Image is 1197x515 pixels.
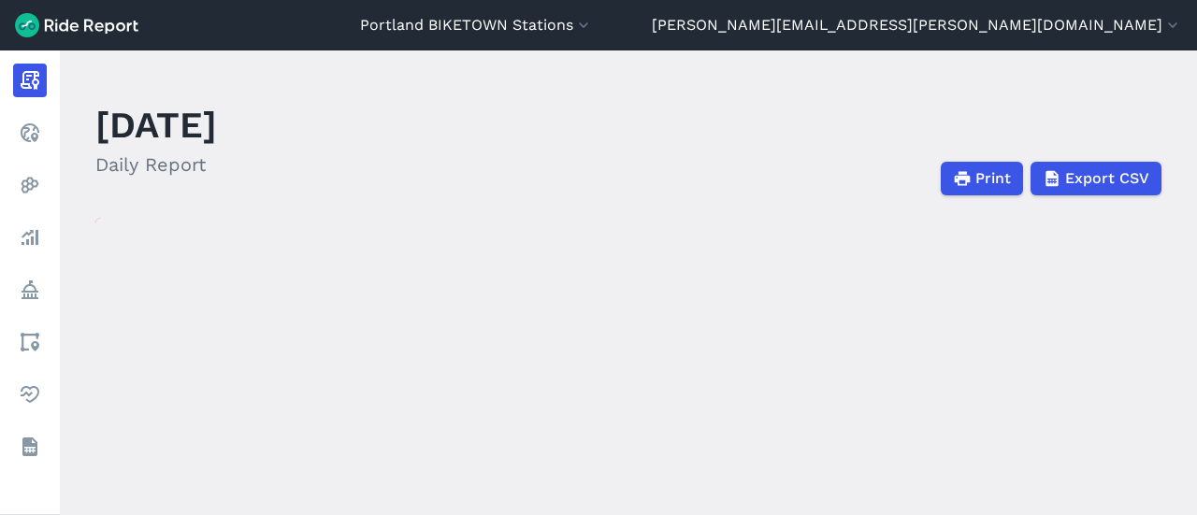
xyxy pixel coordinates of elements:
a: Policy [13,273,47,307]
h2: Daily Report [95,150,217,179]
button: [PERSON_NAME][EMAIL_ADDRESS][PERSON_NAME][DOMAIN_NAME] [652,14,1182,36]
a: Areas [13,325,47,359]
span: Export CSV [1065,167,1149,190]
a: Realtime [13,116,47,150]
a: Report [13,64,47,97]
a: Analyze [13,221,47,254]
a: Heatmaps [13,168,47,202]
button: Export CSV [1031,162,1161,195]
h1: [DATE] [95,99,217,150]
span: Print [975,167,1011,190]
a: Health [13,378,47,411]
a: Datasets [13,430,47,464]
button: Portland BIKETOWN Stations [360,14,593,36]
button: Print [941,162,1023,195]
img: Ride Report [15,13,138,37]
